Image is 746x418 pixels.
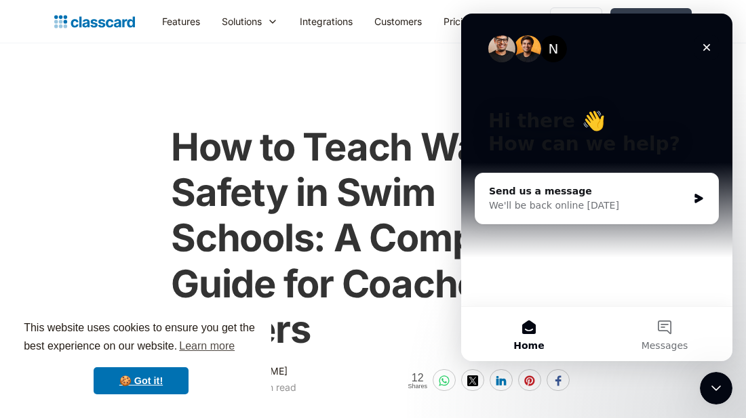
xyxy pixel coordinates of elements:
[553,375,564,386] img: facebook-white sharing button
[700,372,732,404] iframe: Intercom live chat
[408,372,427,383] span: 12
[24,320,258,356] span: This website uses cookies to ensure you get the best experience on our website.
[54,12,135,31] a: Logo
[364,6,433,37] a: Customers
[496,375,507,386] img: linkedin-white sharing button
[550,7,602,35] a: Log in
[408,383,427,390] span: Shares
[222,14,262,28] div: Solutions
[461,14,732,361] iframe: Intercom live chat
[524,375,535,386] img: pinterest-white sharing button
[610,8,692,35] a: Start for free
[289,6,364,37] a: Integrations
[171,125,575,352] h1: How to Teach Water Safety in Swim Schools: A Complete Guide for Coaches & Owners
[467,375,478,386] img: twitter-white sharing button
[211,6,289,37] div: Solutions
[151,6,211,37] a: Features
[11,307,271,407] div: cookieconsent
[177,336,237,356] a: learn more about cookies
[433,6,485,37] a: Pricing
[250,379,296,396] div: 7 min read
[439,375,450,386] img: whatsapp-white sharing button
[94,367,189,394] a: dismiss cookie message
